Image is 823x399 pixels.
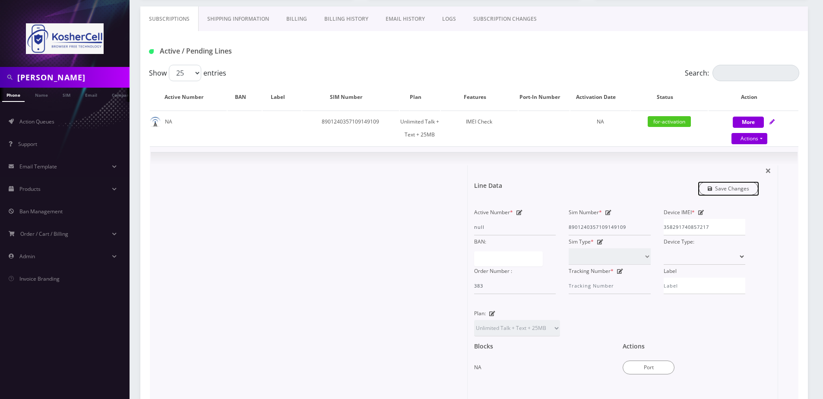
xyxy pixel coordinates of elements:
[19,275,60,282] span: Invoice Branding
[140,6,199,32] a: Subscriptions
[474,182,502,190] h1: Line Data
[441,85,518,110] th: Features: activate to sort column ascending
[19,185,41,193] span: Products
[685,65,799,81] label: Search:
[149,47,357,55] h1: Active / Pending Lines
[474,350,610,374] div: NA
[631,85,708,110] th: Status: activate to sort column ascending
[149,49,154,54] img: Active / Pending Lines
[400,85,440,110] th: Plan: activate to sort column ascending
[519,85,570,110] th: Port-In Number: activate to sort column ascending
[2,88,25,102] a: Phone
[569,206,602,219] label: Sim Number
[569,278,650,294] input: Tracking Number
[316,6,377,32] a: Billing History
[664,219,745,235] input: IMEI
[26,23,104,54] img: KosherCell
[733,117,764,128] button: More
[150,111,227,146] td: NA
[400,111,440,146] td: Unlimited Talk + Text + 25MB
[709,85,798,110] th: Action: activate to sort column ascending
[474,235,486,248] label: BAN:
[81,88,101,101] a: Email
[712,65,799,81] input: Search:
[150,85,227,110] th: Active Number: activate to sort column ascending
[570,85,630,110] th: Activation Date: activate to sort column ascending
[648,116,691,127] span: for-activation
[465,6,545,32] a: SUBSCRIPTION CHANGES
[263,85,301,110] th: Label: activate to sort column ascending
[31,88,52,101] a: Name
[169,65,201,81] select: Showentries
[569,235,594,248] label: Sim Type
[58,88,75,101] a: SIM
[474,343,493,350] h1: Blocks
[150,117,161,127] img: default.png
[569,265,614,278] label: Tracking Number
[474,206,513,219] label: Active Number
[664,235,694,248] label: Device Type:
[597,118,604,125] span: NA
[19,163,57,170] span: Email Template
[664,265,677,278] label: Label
[434,6,465,32] a: LOGS
[20,230,68,237] span: Order / Cart / Billing
[569,219,650,235] input: Sim Number
[474,307,486,320] label: Plan:
[377,6,434,32] a: EMAIL HISTORY
[19,253,35,260] span: Admin
[474,219,556,235] input: Active Number
[302,111,399,146] td: 8901240357109149109
[765,163,771,177] span: ×
[623,361,674,374] button: Port
[699,182,759,195] a: Save Changes
[474,265,512,278] label: Order Number :
[199,6,278,32] a: Shipping Information
[149,65,226,81] label: Show entries
[664,206,695,219] label: Device IMEI
[664,278,745,294] input: Label
[18,140,37,148] span: Support
[623,343,645,350] h1: Actions
[441,115,518,128] div: IMEI Check
[228,85,262,110] th: BAN: activate to sort column ascending
[19,118,54,125] span: Action Queues
[108,88,136,101] a: Company
[731,133,767,144] a: Actions
[302,85,399,110] th: SIM Number: activate to sort column ascending
[278,6,316,32] a: Billing
[474,278,556,294] input: Order Number
[19,208,63,215] span: Ban Management
[17,69,127,85] input: Search in Company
